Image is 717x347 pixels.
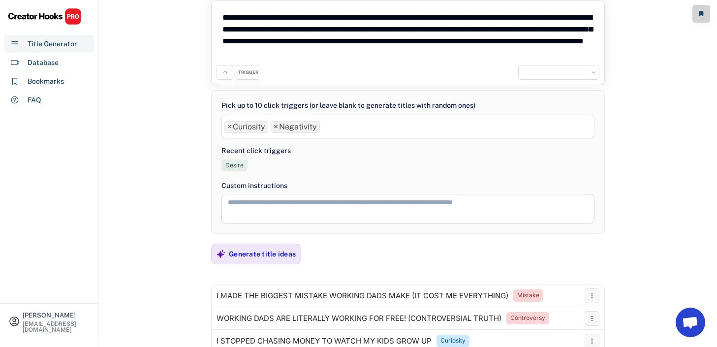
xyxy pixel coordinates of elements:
div: Generate title ideas [229,250,296,258]
a: Open chat [676,308,705,337]
li: Curiosity [224,121,268,133]
div: I MADE THE BIGGEST MISTAKE WORKING DADS MAKE (IT COST ME EVERYTHING) [217,292,508,300]
div: Title Generator [28,39,77,49]
div: Pick up to 10 click triggers (or leave blank to generate titles with random ones) [221,100,475,111]
div: Recent click triggers [221,146,291,156]
span: × [274,123,278,131]
div: Database [28,58,59,68]
img: yH5BAEAAAAALAAAAAABAAEAAAIBRAA7 [521,68,530,77]
div: Custom instructions [221,181,594,191]
span: × [227,123,232,131]
div: Bookmarks [28,76,64,87]
div: Controversy [510,314,545,322]
li: Negativity [271,121,320,133]
div: Mistake [517,291,539,300]
div: TRIGGER [238,69,258,76]
div: [EMAIL_ADDRESS][DOMAIN_NAME] [23,321,90,333]
div: FAQ [28,95,41,105]
div: [PERSON_NAME] [23,312,90,318]
div: Curiosity [440,337,466,345]
img: CHPRO%20Logo.svg [8,8,82,25]
div: WORKING DADS ARE LITERALLY WORKING FOR FREE! (CONTROVERSIAL TRUTH) [217,315,501,322]
div: I STOPPED CHASING MONEY TO WATCH MY KIDS GROW UP [217,337,432,345]
div: Desire [225,161,244,170]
